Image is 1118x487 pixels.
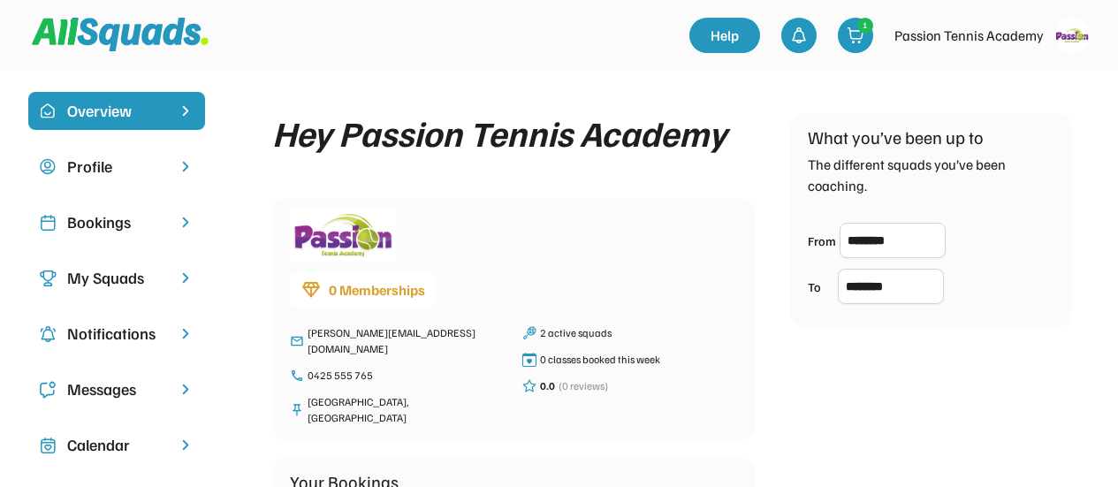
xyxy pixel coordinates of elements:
[847,27,864,44] img: shopping-cart-01%20%281%29.svg
[177,325,194,342] img: chevron-right.svg
[67,155,166,179] div: Profile
[689,18,760,53] a: Help
[39,325,57,343] img: Icon%20copy%204.svg
[808,154,1054,196] div: The different squads you’ve been coaching.
[177,103,194,119] img: chevron-right%20copy%203.svg
[39,270,57,287] img: Icon%20copy%203.svg
[67,99,166,123] div: Overview
[540,325,737,341] div: 2 active squads
[808,232,836,250] div: From
[177,270,194,286] img: chevron-right.svg
[67,322,166,346] div: Notifications
[177,437,194,453] img: chevron-right.svg
[39,437,57,454] img: Icon%20copy%207.svg
[329,279,425,301] div: 0 Memberships
[540,352,737,368] div: 0 classes booked this week
[894,25,1044,46] div: Passion Tennis Academy
[308,394,505,426] div: [GEOGRAPHIC_DATA], [GEOGRAPHIC_DATA]
[177,381,194,398] img: chevron-right.svg
[272,113,726,152] div: Hey Passion Tennis Academy
[290,209,396,262] img: logo_square.gif
[32,18,209,51] img: Squad%20Logo.svg
[308,368,505,384] div: 0425 555 765
[177,158,194,175] img: chevron-right.svg
[790,27,808,44] img: bell-03%20%281%29.svg
[67,266,166,290] div: My Squads
[308,325,505,357] div: [PERSON_NAME][EMAIL_ADDRESS][DOMAIN_NAME]
[808,278,834,296] div: To
[1054,18,1090,53] img: logo_square.gif
[67,210,166,234] div: Bookings
[177,214,194,231] img: chevron-right.svg
[540,378,555,394] div: 0.0
[808,124,984,150] div: What you’ve been up to
[39,214,57,232] img: Icon%20copy%202.svg
[39,381,57,399] img: Icon%20copy%205.svg
[39,103,57,120] img: home-smile.svg
[39,158,57,176] img: user-circle.svg
[67,433,166,457] div: Calendar
[858,19,872,32] div: 1
[559,378,608,394] div: (0 reviews)
[67,377,166,401] div: Messages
